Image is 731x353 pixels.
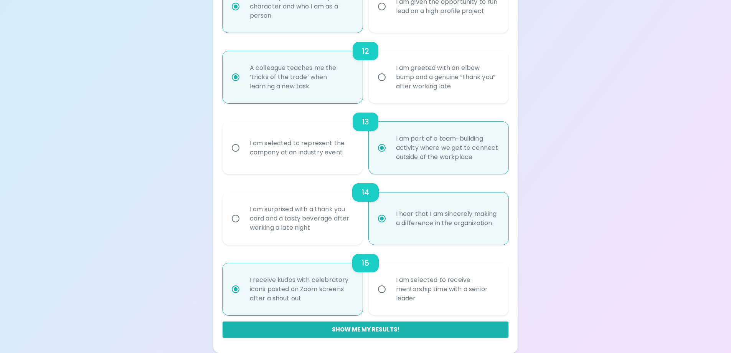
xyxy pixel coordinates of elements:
div: choice-group-check [223,33,509,103]
div: A colleague teaches me the ‘tricks of the trade’ when learning a new task [244,54,358,100]
h6: 13 [362,116,369,128]
div: choice-group-check [223,245,509,315]
div: I hear that I am sincerely making a difference in the organization [390,200,505,237]
div: I receive kudos with celebratory icons posted on Zoom screens after a shout out [244,266,358,312]
h6: 14 [361,186,369,199]
div: choice-group-check [223,103,509,174]
div: choice-group-check [223,174,509,245]
div: I am selected to represent the company at an industry event [244,129,358,166]
div: I am part of a team-building activity where we get to connect outside of the workplace [390,125,505,171]
h6: 12 [362,45,369,57]
div: I am greeted with an elbow bump and a genuine “thank you” after working late [390,54,505,100]
div: I am selected to receive mentorship time with a senior leader [390,266,505,312]
h6: 15 [361,257,369,269]
div: I am surprised with a thank you card and a tasty beverage after working a late night [244,196,358,242]
button: Show me my results! [223,322,509,338]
